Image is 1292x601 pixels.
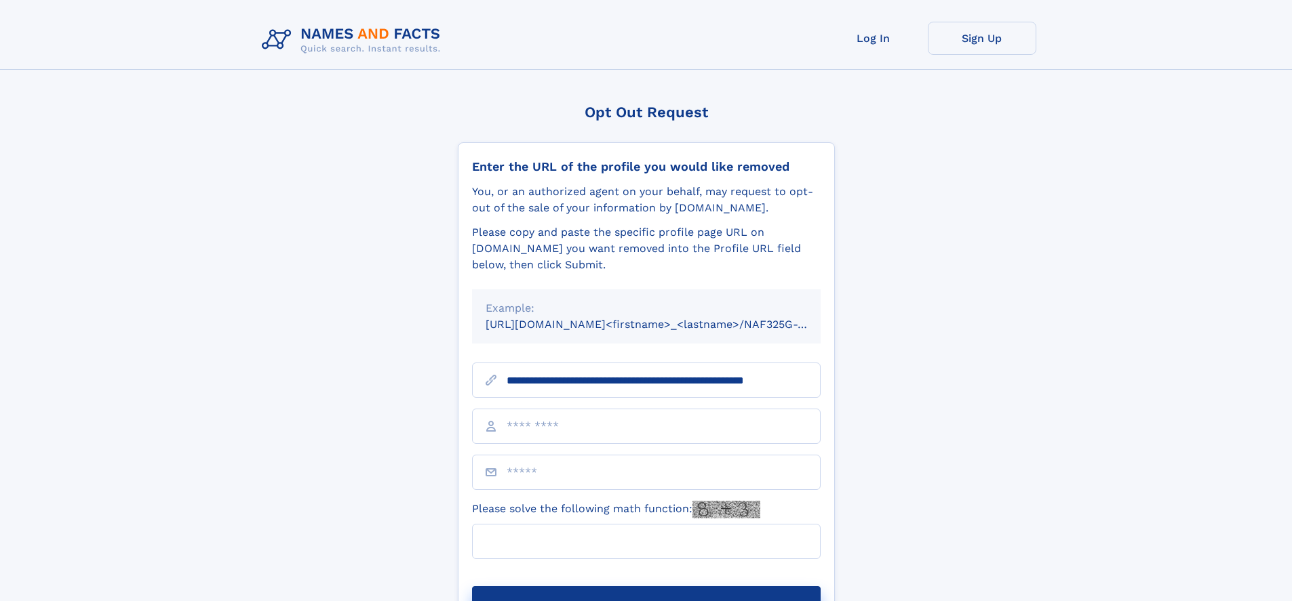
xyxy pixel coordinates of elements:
[458,104,835,121] div: Opt Out Request
[472,184,821,216] div: You, or an authorized agent on your behalf, may request to opt-out of the sale of your informatio...
[486,318,846,331] small: [URL][DOMAIN_NAME]<firstname>_<lastname>/NAF325G-xxxxxxxx
[472,224,821,273] div: Please copy and paste the specific profile page URL on [DOMAIN_NAME] you want removed into the Pr...
[256,22,452,58] img: Logo Names and Facts
[928,22,1036,55] a: Sign Up
[472,159,821,174] div: Enter the URL of the profile you would like removed
[486,300,807,316] div: Example:
[819,22,928,55] a: Log In
[472,501,760,518] label: Please solve the following math function:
